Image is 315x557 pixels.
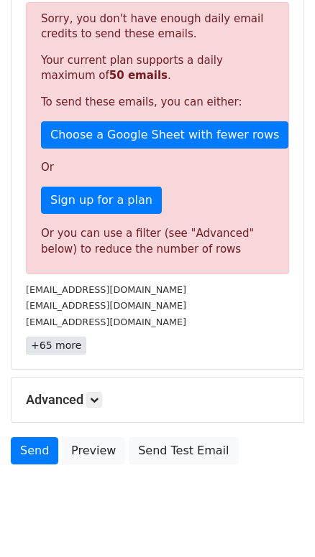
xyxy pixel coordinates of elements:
[26,300,186,311] small: [EMAIL_ADDRESS][DOMAIN_NAME]
[26,284,186,295] small: [EMAIL_ADDRESS][DOMAIN_NAME]
[41,225,274,258] div: Or you can use a filter (see "Advanced" below) to reduce the number of rows
[41,121,288,149] a: Choose a Google Sheet with fewer rows
[26,337,86,355] a: +65 more
[11,437,58,464] a: Send
[26,317,186,327] small: [EMAIL_ADDRESS][DOMAIN_NAME]
[41,11,274,42] p: Sorry, you don't have enough daily email credits to send these emails.
[26,392,289,408] h5: Advanced
[62,437,125,464] a: Preview
[129,437,238,464] a: Send Test Email
[41,160,274,175] p: Or
[109,69,168,82] strong: 50 emails
[41,53,274,83] p: Your current plan supports a daily maximum of .
[41,187,162,214] a: Sign up for a plan
[243,488,315,557] iframe: Chat Widget
[41,95,274,110] p: To send these emails, you can either:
